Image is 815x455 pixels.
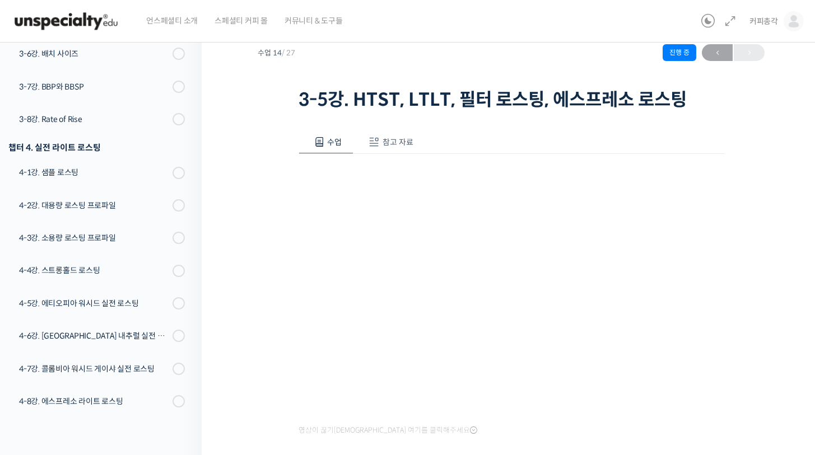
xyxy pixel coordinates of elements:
span: 설정 [173,372,187,381]
div: 4-3강. 소용량 로스팅 프로파일 [19,232,169,244]
div: 3-7강. BBP와 BBSP [19,81,169,93]
span: 홈 [35,372,42,381]
span: 커피총각 [749,16,778,26]
span: 수업 14 [258,49,295,57]
span: 참고 자료 [383,137,413,147]
div: 챕터 4. 실전 라이트 로스팅 [8,140,185,155]
div: 진행 중 [663,44,696,61]
span: ← [702,45,733,60]
div: 4-2강. 대용량 로스팅 프로파일 [19,199,169,212]
div: 4-4강. 스트롱홀드 로스팅 [19,264,169,276]
span: 대화 [103,372,116,381]
a: 대화 [74,355,145,383]
span: / 27 [282,48,295,58]
a: 홈 [3,355,74,383]
div: 4-5강. 에티오피아 워시드 실전 로스팅 [19,297,169,309]
h1: 3-5강. HTST, LTLT, 필터 로스팅, 에스프레소 로스팅 [299,89,724,110]
div: 4-1강. 샘플 로스팅 [19,166,169,179]
span: 영상이 끊기[DEMOGRAPHIC_DATA] 여기를 클릭해주세요 [299,426,477,435]
a: ←이전 [702,44,733,61]
span: 수업 [327,137,342,147]
div: 3-8강. Rate of Rise [19,113,169,125]
div: 4-6강. [GEOGRAPHIC_DATA] 내추럴 실전 로스팅 [19,330,169,342]
div: 4-7강. 콜롬비아 워시드 게이샤 실전 로스팅 [19,363,169,375]
div: 4-8강. 에스프레소 라이트 로스팅 [19,395,169,407]
div: 3-6강. 배치 사이즈 [19,48,169,60]
a: 설정 [145,355,215,383]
